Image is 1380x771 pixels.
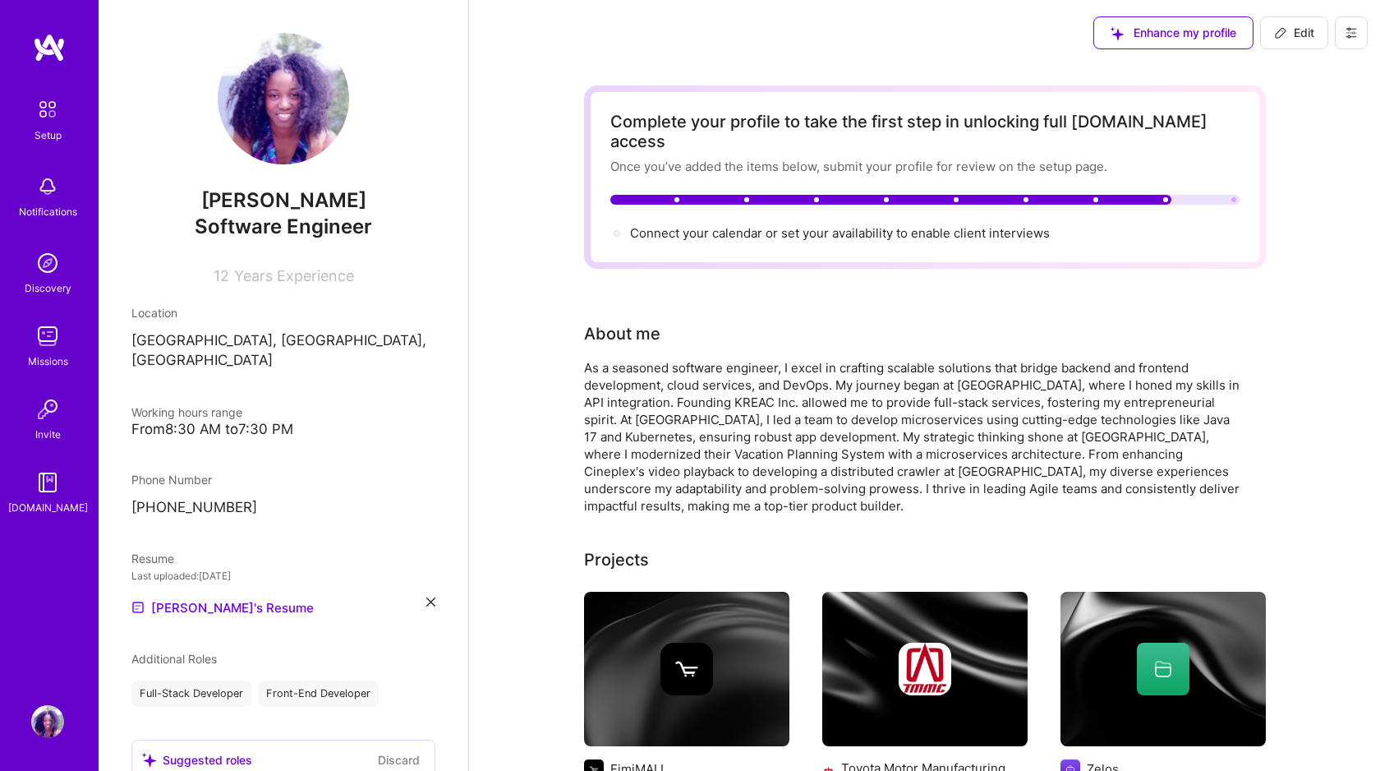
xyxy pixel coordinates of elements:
[31,320,64,353] img: teamwork
[1260,16,1328,49] button: Edit
[131,498,435,518] p: [PHONE_NUMBER]
[584,547,649,572] div: Add projects you've worked on
[31,393,64,426] img: Invite
[131,304,435,321] div: Location
[1260,16,1328,49] div: null
[19,203,77,220] div: Notifications
[214,267,229,284] span: 12
[8,499,88,516] div: [DOMAIN_NAME]
[258,681,379,707] div: Front-End Developer
[30,92,65,127] img: setup
[822,592,1028,746] img: cover
[630,225,1050,241] span: Connect your calendar or set your availability to enable client interviews
[373,750,425,769] button: Discard
[27,705,68,738] a: User Avatar
[1274,25,1314,41] span: Edit
[131,552,174,566] span: Resume
[610,158,1240,175] div: Once you’ve added the items below, submit your profile for review on the setup page.
[660,643,713,695] img: Company logo
[131,188,435,213] span: [PERSON_NAME]
[31,705,64,738] img: User Avatar
[131,681,251,707] div: Full-Stack Developer
[142,753,156,767] i: icon SuggestedTeams
[131,421,435,438] div: From 8:30 AM to 7:30 PM
[131,567,435,584] div: Last uploaded: [DATE]
[584,321,660,346] div: About me
[34,127,62,144] div: Setup
[1060,592,1266,746] img: cover
[131,331,435,371] p: [GEOGRAPHIC_DATA], [GEOGRAPHIC_DATA], [GEOGRAPHIC_DATA]
[426,598,435,607] i: icon Close
[131,405,242,419] span: Working hours range
[31,466,64,499] img: guide book
[28,353,68,370] div: Missions
[584,359,1241,515] div: As a seasoned software engineer, I excel in crafting scalable solutions that bridge backend and f...
[234,267,354,284] span: Years Experience
[142,751,252,769] div: Suggested roles
[584,592,789,746] img: cover
[584,321,660,346] div: Tell us a little about yourself
[131,601,145,614] img: Resume
[35,426,61,443] div: Invite
[33,33,66,62] img: logo
[31,170,64,203] img: bell
[131,652,217,666] span: Additional Roles
[131,473,212,487] span: Phone Number
[25,279,71,297] div: Discovery
[218,33,349,164] img: User Avatar
[899,643,951,695] img: Company logo
[584,547,649,572] div: Projects
[31,247,64,279] img: discovery
[195,215,372,238] span: Software Engineer
[610,112,1240,151] div: Complete your profile to take the first step in unlocking full [DOMAIN_NAME] access
[131,598,314,617] a: [PERSON_NAME]'s Resume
